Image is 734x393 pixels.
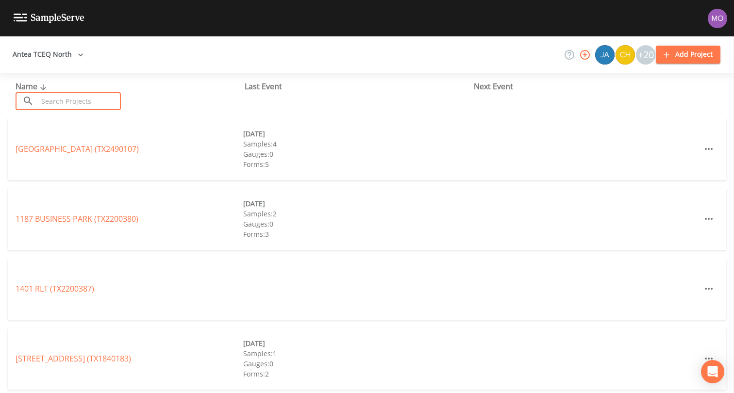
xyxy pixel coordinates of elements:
[243,149,471,159] div: Gauges: 0
[243,129,471,139] div: [DATE]
[243,198,471,209] div: [DATE]
[474,81,703,92] div: Next Event
[615,45,635,65] div: Charles Medina
[243,209,471,219] div: Samples: 2
[636,45,655,65] div: +20
[9,46,87,64] button: Antea TCEQ North
[16,213,138,224] a: 1187 BUSINESS PARK (TX2200380)
[243,159,471,169] div: Forms: 5
[16,283,94,294] a: 1401 RLT (TX2200387)
[243,348,471,359] div: Samples: 1
[701,360,724,383] div: Open Intercom Messenger
[38,92,121,110] input: Search Projects
[595,45,615,65] img: 2e773653e59f91cc345d443c311a9659
[708,9,727,28] img: 4e251478aba98ce068fb7eae8f78b90c
[16,81,49,92] span: Name
[616,45,635,65] img: c74b8b8b1c7a9d34f67c5e0ca157ed15
[16,353,131,364] a: [STREET_ADDRESS] (TX1840183)
[243,139,471,149] div: Samples: 4
[243,338,471,348] div: [DATE]
[243,359,471,369] div: Gauges: 0
[656,46,720,64] button: Add Project
[595,45,615,65] div: James Whitmire
[245,81,474,92] div: Last Event
[243,219,471,229] div: Gauges: 0
[243,369,471,379] div: Forms: 2
[14,14,84,23] img: logo
[243,229,471,239] div: Forms: 3
[16,144,139,154] a: [GEOGRAPHIC_DATA] (TX2490107)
